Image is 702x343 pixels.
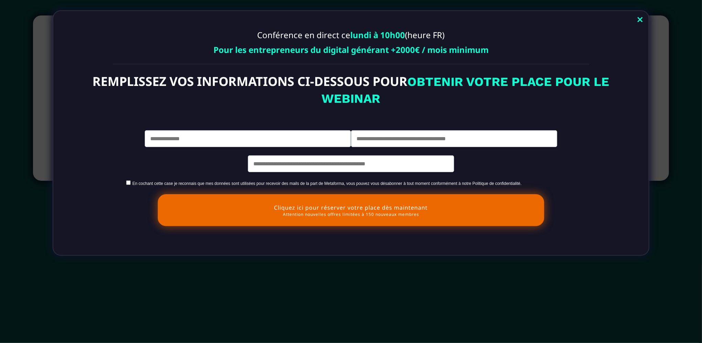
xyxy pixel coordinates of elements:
[213,44,489,55] b: Pour les entrepreneurs du digital générant +2000€ / mois minimum
[86,27,616,42] text: Conférence en direct ce (heure FR)
[93,73,408,90] b: REMPLISSEZ VOS INFORMATIONS CI-DESSOUS POUR
[132,181,522,186] label: En cochant cette case je reconnais que mes données sont utilisées pour recevoir des mails de la p...
[633,13,647,28] a: Close
[158,194,545,226] button: Cliquez ici pour réserver votre place dès maintenantAttention nouvelles offres limitées à 150 nou...
[322,75,613,106] b: OBTENIR VOTRE PLACE POUR LE WEBINAR
[351,29,405,41] b: lundi à 10h00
